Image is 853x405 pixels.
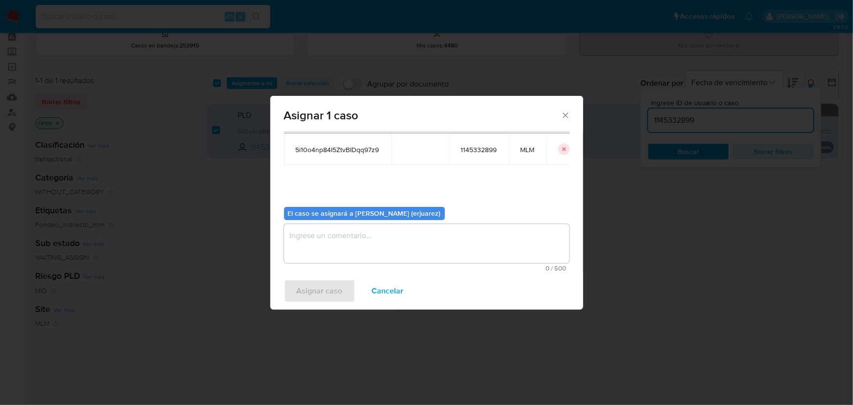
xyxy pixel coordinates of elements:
[359,279,416,303] button: Cancelar
[270,96,583,310] div: assign-modal
[461,145,497,154] span: 1145332899
[558,143,570,155] button: icon-button
[296,145,379,154] span: 5i10o4np84I5ZtvBIDqq97z9
[288,208,441,218] b: El caso se asignará a [PERSON_NAME] (erjuarez)
[521,145,535,154] span: MLM
[561,111,569,119] button: Cerrar ventana
[287,265,567,271] span: Máximo 500 caracteres
[372,280,404,302] span: Cancelar
[284,110,561,121] span: Asignar 1 caso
